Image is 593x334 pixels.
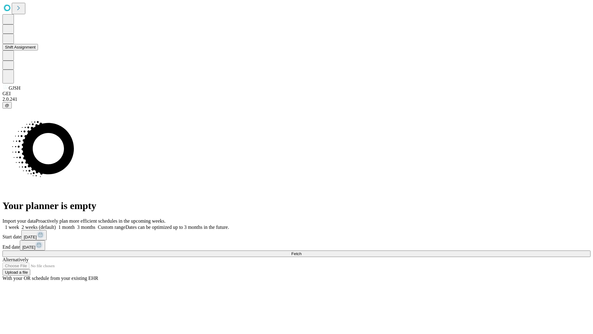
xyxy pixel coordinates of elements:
[2,96,591,102] div: 2.0.241
[2,200,591,212] h1: Your planner is empty
[2,102,12,109] button: @
[24,235,37,239] span: [DATE]
[77,225,95,230] span: 3 months
[20,240,45,250] button: [DATE]
[21,230,47,240] button: [DATE]
[98,225,125,230] span: Custom range
[2,44,38,50] button: Shift Assignment
[22,245,35,250] span: [DATE]
[2,230,591,240] div: Start date
[2,218,36,224] span: Import your data
[291,251,301,256] span: Fetch
[9,85,20,91] span: GJSH
[36,218,166,224] span: Proactively plan more efficient schedules in the upcoming weeks.
[125,225,229,230] span: Dates can be optimized up to 3 months in the future.
[22,225,56,230] span: 2 weeks (default)
[2,269,30,276] button: Upload a file
[2,257,28,262] span: Alternatively
[5,225,19,230] span: 1 week
[2,240,591,250] div: End date
[2,276,98,281] span: With your OR schedule from your existing EHR
[5,103,9,108] span: @
[2,91,591,96] div: GEI
[58,225,75,230] span: 1 month
[2,250,591,257] button: Fetch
